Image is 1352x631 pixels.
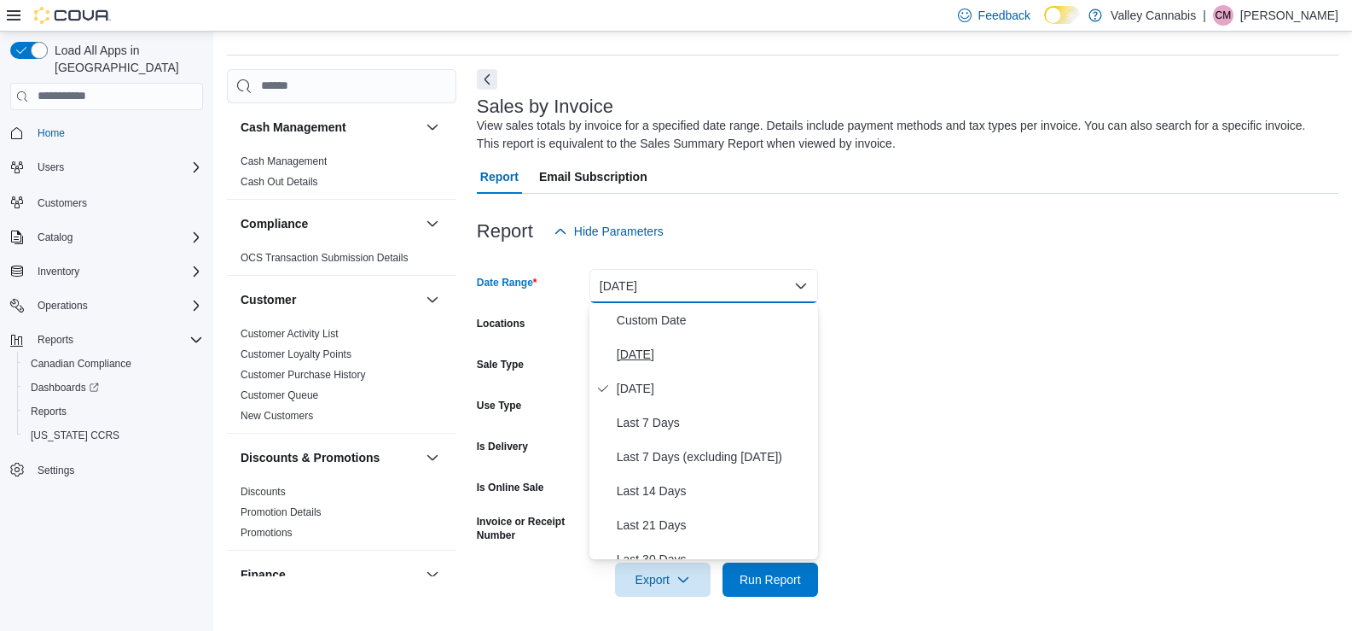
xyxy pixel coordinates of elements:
[241,505,322,519] span: Promotion Details
[31,330,80,350] button: Reports
[241,409,313,423] span: New Customers
[3,294,210,318] button: Operations
[241,527,293,539] a: Promotions
[241,410,313,422] a: New Customers
[422,117,443,137] button: Cash Management
[241,348,351,360] a: Customer Loyalty Points
[31,405,67,418] span: Reports
[480,160,519,194] span: Report
[241,368,366,382] span: Customer Purchase History
[617,481,811,501] span: Last 14 Days
[477,399,521,412] label: Use Type
[241,155,327,168] span: Cash Management
[617,515,811,535] span: Last 21 Days
[241,389,318,401] a: Customer Queue
[241,252,409,264] a: OCS Transaction Submission Details
[477,317,525,330] label: Locations
[1213,5,1233,26] div: Chuck Malette
[617,447,811,467] span: Last 7 Days (excluding [DATE])
[38,231,73,244] span: Catalog
[241,389,318,402] span: Customer Queue
[17,400,210,424] button: Reports
[241,251,409,265] span: OCS Transaction Submission Details
[31,123,72,143] a: Home
[3,155,210,179] button: Users
[1111,5,1196,26] p: Valley Cannabis
[477,69,497,90] button: Next
[227,248,456,275] div: Compliance
[38,265,79,278] span: Inventory
[241,506,322,518] a: Promotion Details
[31,459,203,481] span: Settings
[24,425,126,446] a: [US_STATE] CCRS
[241,327,339,341] span: Customer Activity List
[617,310,811,330] span: Custom Date
[17,352,210,376] button: Canadian Compliance
[477,481,544,494] label: Is Online Sale
[241,291,296,308] h3: Customer
[24,401,73,422] a: Reports
[31,460,81,481] a: Settings
[241,486,286,498] a: Discounts
[477,221,533,242] h3: Report
[24,353,138,374] a: Canadian Compliance
[38,196,87,210] span: Customers
[241,369,366,381] a: Customer Purchase History
[31,122,203,143] span: Home
[477,276,537,289] label: Date Range
[241,566,286,583] h3: Finance
[241,119,346,136] h3: Cash Management
[1203,5,1206,26] p: |
[589,269,818,303] button: [DATE]
[10,114,203,527] nav: Complex example
[227,482,456,550] div: Discounts & Promotions
[31,261,86,282] button: Inventory
[17,376,210,400] a: Dashboards
[1044,24,1045,25] span: Dark Mode
[31,330,203,350] span: Reports
[3,328,210,352] button: Reports
[31,295,203,316] span: Operations
[589,303,818,559] div: Select listbox
[241,215,419,232] button: Compliance
[241,119,419,136] button: Cash Management
[722,563,818,597] button: Run Report
[422,447,443,468] button: Discounts & Promotions
[241,155,327,167] a: Cash Management
[241,328,339,340] a: Customer Activity List
[539,160,647,194] span: Email Subscription
[3,225,210,249] button: Catalog
[31,357,131,371] span: Canadian Compliance
[574,223,664,240] span: Hide Parameters
[38,333,73,347] span: Reports
[24,377,106,398] a: Dashboards
[422,289,443,310] button: Customer
[241,449,380,466] h3: Discounts & Promotions
[227,151,456,199] div: Cash Management
[477,117,1330,153] div: View sales totals by invoice for a specified date range. Details include payment methods and tax ...
[241,526,293,540] span: Promotions
[241,175,318,189] span: Cash Out Details
[241,485,286,499] span: Discounts
[31,261,203,282] span: Inventory
[241,291,419,308] button: Customer
[617,344,811,365] span: [DATE]
[617,412,811,433] span: Last 7 Days
[31,193,94,213] a: Customers
[31,157,203,178] span: Users
[31,429,119,442] span: [US_STATE] CCRS
[31,191,203,213] span: Customers
[31,227,79,248] button: Catalog
[241,449,419,466] button: Discounts & Promotions
[24,377,203,398] span: Dashboards
[547,214,670,248] button: Hide Parameters
[3,120,210,145] button: Home
[241,176,318,188] a: Cash Out Details
[477,358,524,371] label: Sale Type
[31,295,95,316] button: Operations
[24,401,203,422] span: Reports
[31,227,203,248] span: Catalog
[24,425,203,446] span: Washington CCRS
[615,563,711,597] button: Export
[38,464,74,477] span: Settings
